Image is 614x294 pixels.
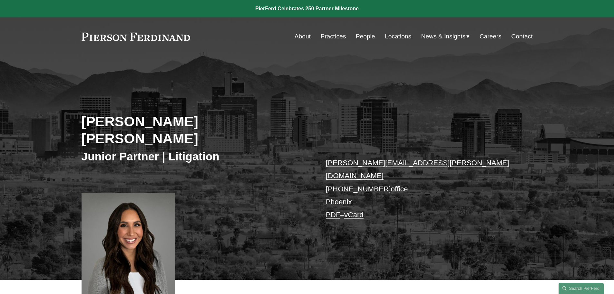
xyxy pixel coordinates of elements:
[421,30,470,43] a: folder dropdown
[326,157,514,222] p: office Phoenix –
[559,283,604,294] a: Search this site
[421,31,466,42] span: News & Insights
[320,30,346,43] a: Practices
[82,149,307,164] h3: Junior Partner | Litigation
[295,30,311,43] a: About
[326,185,391,193] a: [PHONE_NUMBER]
[480,30,502,43] a: Careers
[356,30,375,43] a: People
[326,211,340,219] a: PDF
[344,211,364,219] a: vCard
[326,159,509,180] a: [PERSON_NAME][EMAIL_ADDRESS][PERSON_NAME][DOMAIN_NAME]
[385,30,411,43] a: Locations
[511,30,532,43] a: Contact
[82,113,307,147] h2: [PERSON_NAME] [PERSON_NAME]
